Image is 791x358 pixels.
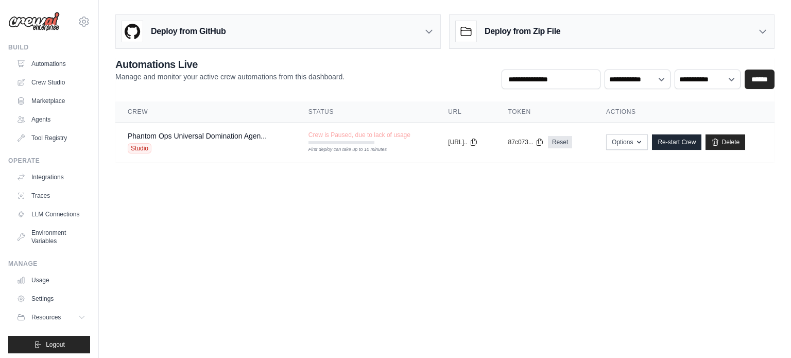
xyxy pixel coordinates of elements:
[115,57,345,72] h2: Automations Live
[46,340,65,349] span: Logout
[8,43,90,52] div: Build
[8,260,90,268] div: Manage
[436,101,495,123] th: URL
[12,225,90,249] a: Environment Variables
[12,74,90,91] a: Crew Studio
[12,111,90,128] a: Agents
[12,130,90,146] a: Tool Registry
[151,25,226,38] h3: Deploy from GitHub
[606,134,648,150] button: Options
[12,187,90,204] a: Traces
[308,131,410,139] span: Crew is Paused, due to lack of usage
[508,138,544,146] button: 87c073...
[706,134,745,150] a: Delete
[115,101,296,123] th: Crew
[740,309,791,358] iframe: Chat Widget
[12,206,90,223] a: LLM Connections
[12,56,90,72] a: Automations
[8,157,90,165] div: Operate
[115,72,345,82] p: Manage and monitor your active crew automations from this dashboard.
[548,136,572,148] a: Reset
[12,309,90,326] button: Resources
[308,146,374,154] div: First deploy can take up to 10 minutes
[485,25,560,38] h3: Deploy from Zip File
[122,21,143,42] img: GitHub Logo
[12,272,90,288] a: Usage
[31,313,61,321] span: Resources
[296,101,436,123] th: Status
[496,101,594,123] th: Token
[128,143,151,154] span: Studio
[12,93,90,109] a: Marketplace
[652,134,701,150] a: Re-start Crew
[128,132,267,140] a: Phantom Ops Universal Domination Agen...
[8,336,90,353] button: Logout
[12,169,90,185] a: Integrations
[8,12,60,31] img: Logo
[12,291,90,307] a: Settings
[594,101,775,123] th: Actions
